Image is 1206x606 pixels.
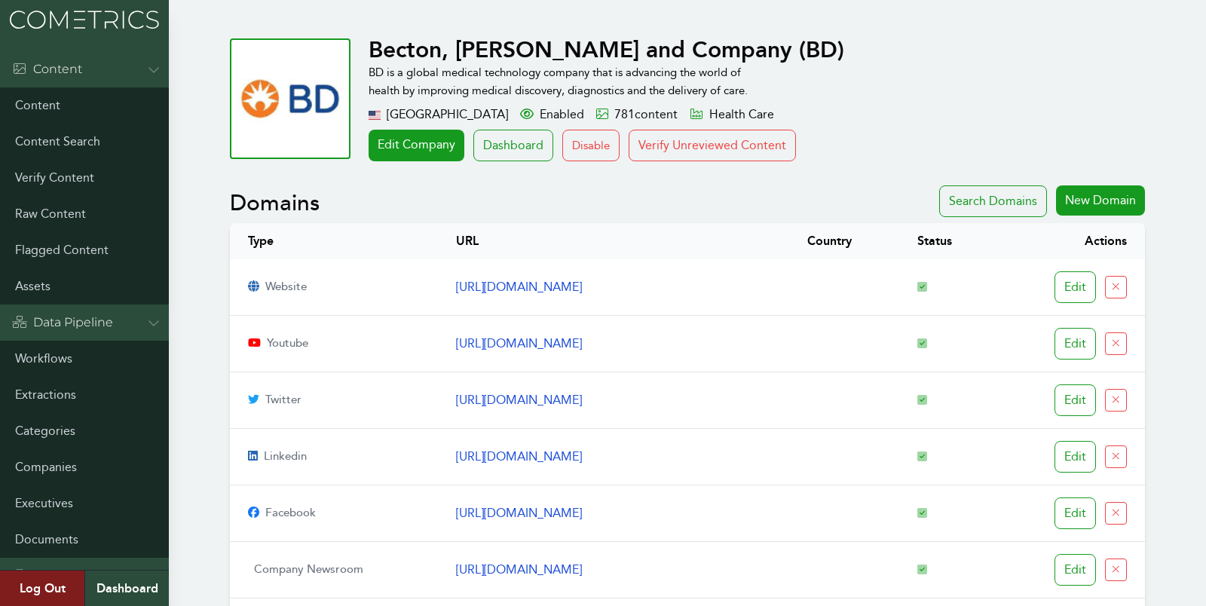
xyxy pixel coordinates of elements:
div: Edit [1054,328,1096,360]
div: Data Pipeline [12,314,113,332]
th: Status [899,223,996,259]
div: 781 content [596,106,678,124]
span: Disable [572,139,610,152]
th: URL [438,223,789,259]
div: Edit [1054,271,1096,303]
a: [URL][DOMAIN_NAME] [456,506,582,520]
p: website [248,278,419,296]
a: Edit Company [369,130,464,161]
a: [URL][DOMAIN_NAME] [456,280,582,294]
a: [URL][DOMAIN_NAME] [456,393,582,407]
p: youtube [248,335,419,353]
a: [URL][DOMAIN_NAME] [456,449,582,464]
div: [GEOGRAPHIC_DATA] [369,106,508,124]
th: Type [230,223,437,259]
p: linkedin [248,448,419,466]
p: twitter [248,391,419,409]
div: Content [12,60,82,78]
h1: Becton, [PERSON_NAME] and Company (BD) [369,36,1054,63]
div: Edit [1054,384,1096,416]
p: facebook [248,504,419,522]
button: Disable [562,130,620,161]
div: Health Care [690,106,774,124]
div: Search Domains [939,185,1047,217]
div: Edit [1054,554,1096,586]
th: Country [789,223,900,259]
a: [URL][DOMAIN_NAME] [456,336,582,350]
div: Enabled [520,106,584,124]
div: Admin [12,567,74,585]
p: BD is a global medical technology company that is advancing the world of health by improving medi... [369,63,755,99]
button: Verify Unreviewed Content [629,130,796,161]
div: New Domain [1056,185,1145,216]
a: Dashboard [473,130,553,161]
th: Actions [996,223,1145,259]
div: Edit [1054,441,1096,473]
a: [URL][DOMAIN_NAME] [456,562,582,577]
div: Edit [1054,497,1096,529]
h2: Domains [230,190,320,217]
p: company newsroom [248,561,419,579]
a: Dashboard [84,571,169,606]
